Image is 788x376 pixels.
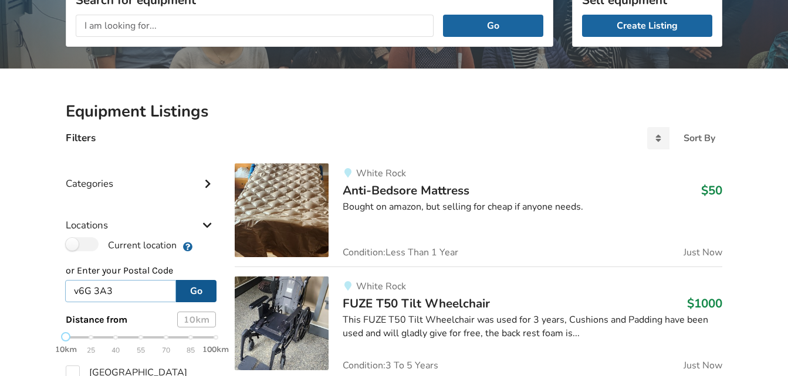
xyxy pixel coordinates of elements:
[87,344,95,357] span: 25
[701,183,722,198] h3: $50
[356,280,406,293] span: White Rock
[343,248,458,257] span: Condition: Less Than 1 Year
[684,361,722,370] span: Just Now
[111,344,120,357] span: 40
[66,237,177,252] label: Current location
[202,344,229,354] strong: 100km
[343,200,722,214] div: Bought on amazon, but selling for cheap if anyone needs.
[66,154,216,196] div: Categories
[55,344,77,354] strong: 10km
[137,344,145,357] span: 55
[66,196,216,237] div: Locations
[176,280,217,302] button: Go
[66,101,722,122] h2: Equipment Listings
[235,163,722,266] a: bedroom equipment-anti-bedsore mattressWhite RockAnti-Bedsore Mattress$50Bought on amazon, but se...
[66,314,127,325] span: Distance from
[162,344,170,357] span: 70
[343,295,490,312] span: FUZE T50 Tilt Wheelchair
[235,276,329,370] img: mobility-fuze t50 tilt wheelchair
[235,163,329,257] img: bedroom equipment-anti-bedsore mattress
[582,15,712,37] a: Create Listing
[187,344,195,357] span: 85
[76,15,434,37] input: I am looking for...
[65,280,176,302] input: Post Code
[66,264,216,278] p: or Enter your Postal Code
[177,312,216,327] div: 10 km
[684,248,722,257] span: Just Now
[343,361,438,370] span: Condition: 3 To 5 Years
[343,182,469,199] span: Anti-Bedsore Mattress
[66,131,96,145] h4: Filters
[343,313,722,340] div: This FUZE T50 Tilt Wheelchair was used for 3 years, Cushions and Padding have been used and will ...
[443,15,543,37] button: Go
[687,296,722,311] h3: $1000
[356,167,406,180] span: White Rock
[684,134,715,143] div: Sort By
